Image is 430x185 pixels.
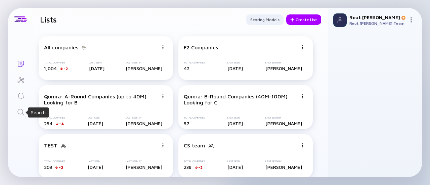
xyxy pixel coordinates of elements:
[408,17,414,22] img: Menu
[184,164,191,170] span: 238
[184,116,205,119] div: Total Companies
[59,165,63,170] div: -2
[44,116,65,119] div: Total Companies
[265,164,302,170] div: [PERSON_NAME]
[161,143,165,147] img: Menu
[63,66,68,71] div: -2
[349,21,406,26] div: Reut [PERSON_NAME] Team
[44,121,52,126] span: 254
[126,61,162,64] div: Last Seen By
[44,164,52,170] span: 203
[265,65,302,71] div: [PERSON_NAME]
[44,65,57,71] span: 1,004
[349,14,406,20] div: Reut [PERSON_NAME]
[184,121,189,126] span: 57
[286,14,321,25] button: Create List
[161,45,165,49] img: Menu
[246,14,284,25] button: Scoring Models
[89,61,104,64] div: Last Seen
[184,61,205,64] div: Total Companies
[88,164,103,170] div: [DATE]
[89,65,104,71] div: [DATE]
[184,44,218,50] div: F2 Companies
[44,142,57,148] div: TEST
[301,143,305,147] img: Menu
[227,121,243,126] div: [DATE]
[8,103,33,120] a: Search
[265,160,302,163] div: Last Seen By
[227,65,243,71] div: [DATE]
[8,71,33,87] a: Investor Map
[126,116,162,119] div: Last Seen By
[301,94,305,98] img: Menu
[227,61,243,64] div: Last Seen
[44,44,78,50] div: All companies
[8,87,33,103] a: Reminders
[184,142,205,148] div: CS team
[8,55,33,71] a: Lists
[88,116,103,119] div: Last Seen
[59,121,64,126] div: -4
[44,61,68,64] div: Total Companies
[44,160,65,163] div: Total Companies
[301,45,305,49] img: Menu
[161,94,165,98] img: Menu
[184,93,298,105] div: Qumra: B-Round Companies (40M-100M) Looking for C
[265,116,302,119] div: Last Seen By
[184,65,189,71] span: 42
[227,164,243,170] div: [DATE]
[126,65,162,71] div: [PERSON_NAME]
[265,121,302,126] div: [PERSON_NAME]
[44,93,158,105] div: Qumra: A-Round Companies (up to 40M) Looking for B
[227,116,243,119] div: Last Seen
[333,13,347,27] img: Profile Picture
[31,109,46,116] div: Search
[126,121,162,126] div: [PERSON_NAME]
[227,160,243,163] div: Last Seen
[88,160,103,163] div: Last Seen
[88,121,103,126] div: [DATE]
[184,160,205,163] div: Total Companies
[198,165,203,170] div: -2
[265,61,302,64] div: Last Seen By
[126,160,162,163] div: Last Seen By
[126,164,162,170] div: [PERSON_NAME]
[40,15,57,24] h1: Lists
